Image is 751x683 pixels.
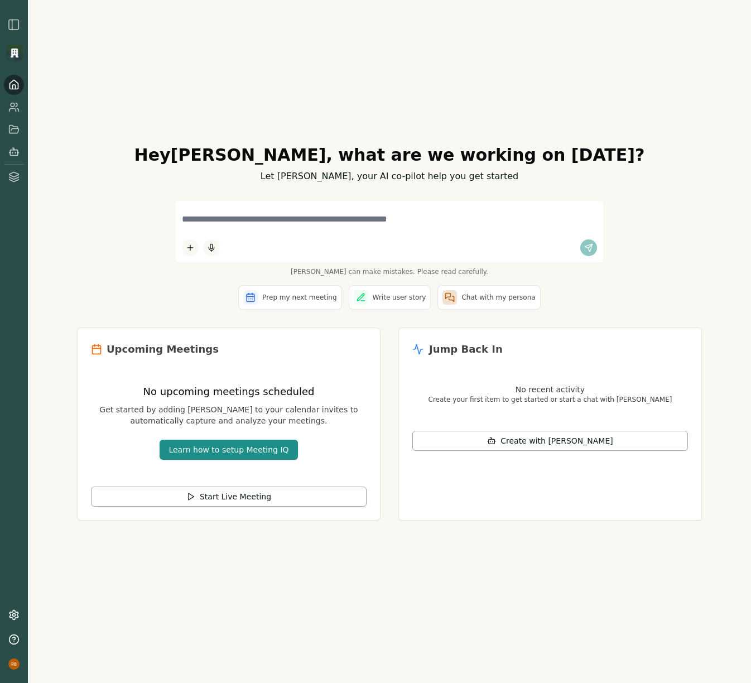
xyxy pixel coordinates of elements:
[107,341,219,357] h2: Upcoming Meetings
[160,440,297,460] button: Learn how to setup Meeting IQ
[412,431,688,451] button: Create with [PERSON_NAME]
[580,239,597,256] button: Send message
[182,239,199,256] button: Add content to chat
[200,491,271,502] span: Start Live Meeting
[7,18,21,31] img: sidebar
[437,285,540,310] button: Chat with my persona
[412,384,688,395] p: No recent activity
[429,341,503,357] h2: Jump Back In
[77,170,702,183] p: Let [PERSON_NAME], your AI co-pilot help you get started
[262,293,336,302] span: Prep my next meeting
[6,45,23,61] img: Organization logo
[203,239,220,256] button: Start dictation
[77,145,702,165] h1: Hey [PERSON_NAME] , what are we working on [DATE]?
[461,293,535,302] span: Chat with my persona
[4,629,24,650] button: Help
[238,285,341,310] button: Prep my next meeting
[500,435,613,446] span: Create with [PERSON_NAME]
[412,395,688,404] p: Create your first item to get started or start a chat with [PERSON_NAME]
[91,487,367,507] button: Start Live Meeting
[373,293,426,302] span: Write user story
[8,658,20,670] img: profile
[91,404,367,426] p: Get started by adding [PERSON_NAME] to your calendar invites to automatically capture and analyze...
[349,285,431,310] button: Write user story
[175,267,604,276] span: [PERSON_NAME] can make mistakes. Please read carefully.
[91,384,367,400] h3: No upcoming meetings scheduled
